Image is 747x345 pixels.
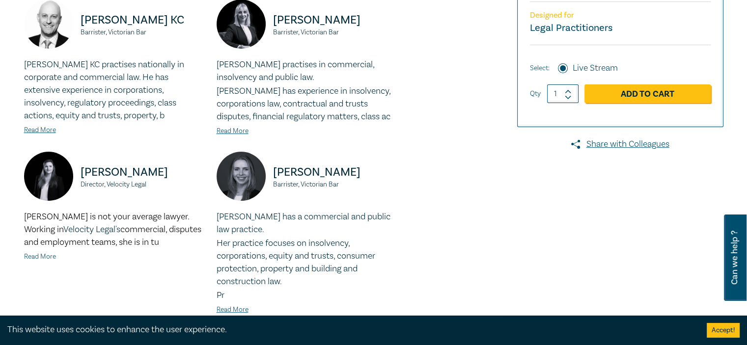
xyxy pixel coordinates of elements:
p: [PERSON_NAME] [273,12,397,28]
a: Read More [217,305,249,314]
a: Read More [24,252,56,261]
p: [PERSON_NAME] KC [81,12,205,28]
a: Read More [24,126,56,134]
p: [PERSON_NAME] [81,164,205,180]
small: Barrister, Victorian Bar [273,29,397,36]
p: [PERSON_NAME] KC practises nationally in corporate and commercial law. He has extensive experienc... [24,58,205,122]
p: [PERSON_NAME] [273,164,397,180]
button: Accept cookies [707,323,740,338]
img: https://s3.ap-southeast-2.amazonaws.com/leo-cussen-store-production-content/Contacts/Hannah%20McI... [217,152,266,201]
label: Qty [530,88,541,99]
small: Director, Velocity Legal [81,181,205,188]
a: Share with Colleagues [517,138,723,151]
a: Read More [217,127,249,135]
small: Barrister, Victorian Bar [81,29,205,36]
label: Live Stream [573,62,618,75]
p: [PERSON_NAME] has a commercial and public law practice. [217,211,397,236]
p: Velocity Legal's [24,211,205,249]
p: Pr [217,289,397,302]
span: Select: [530,63,550,74]
span: Can we help ? [730,220,739,295]
p: Her practice focuses on insolvency, corporations, equity and trusts, consumer protection, propert... [217,237,397,288]
span: [PERSON_NAME] is not your average lawyer. Working in [24,211,189,235]
small: Legal Practitioners [530,22,612,34]
p: Designed for [530,11,711,20]
div: This website uses cookies to enhance the user experience. [7,323,692,336]
a: Add to Cart [584,84,711,103]
p: [PERSON_NAME] has experience in insolvency, corporations law, contractual and trusts disputes, fi... [217,85,397,123]
input: 1 [547,84,579,103]
img: https://s3.ap-southeast-2.amazonaws.com/leo-cussen-store-production-content/Contacts/Jess%20Hill/... [24,152,73,201]
small: Barrister, Victorian Bar [273,181,397,188]
p: [PERSON_NAME] practises in commercial, insolvency and public law. [217,58,397,84]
